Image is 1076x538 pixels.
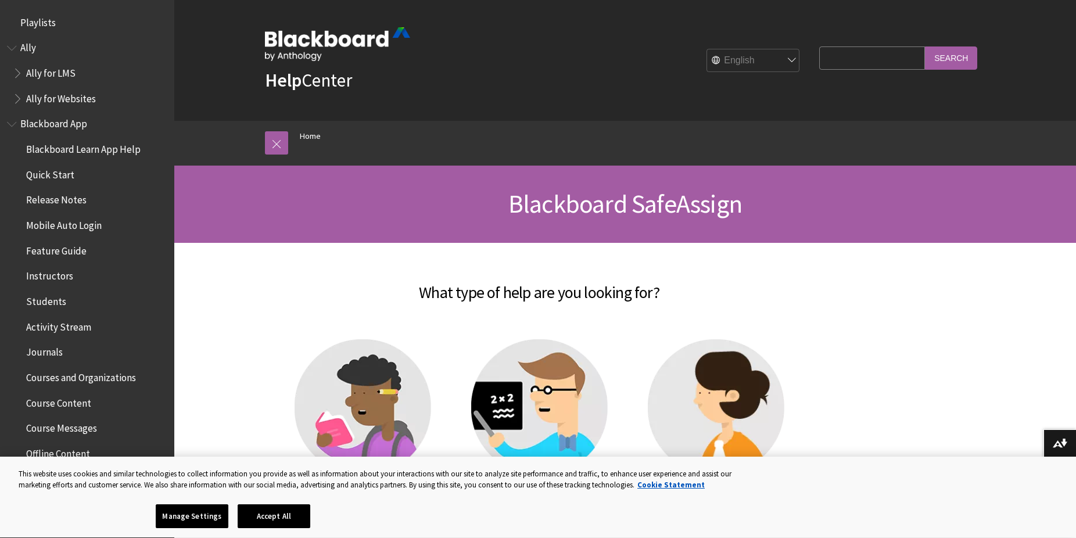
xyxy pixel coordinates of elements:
[286,339,439,503] a: Student help Student
[26,191,87,206] span: Release Notes
[925,46,977,69] input: Search
[637,480,705,490] a: More information about your privacy, opens in a new tab
[20,38,36,54] span: Ally
[707,49,800,72] select: Site Language Selector
[265,27,410,61] img: Blackboard by Anthology
[508,188,742,220] span: Blackboard SafeAssign
[26,317,91,333] span: Activity Stream
[19,468,753,491] div: This website uses cookies and similar technologies to collect information you provide as well as ...
[300,129,321,144] a: Home
[26,241,87,257] span: Feature Guide
[7,38,167,109] nav: Book outline for Anthology Ally Help
[471,339,608,476] img: Instructor help
[156,504,228,529] button: Manage Settings
[26,444,90,460] span: Offline Content
[20,114,87,130] span: Blackboard App
[26,139,141,155] span: Blackboard Learn App Help
[238,504,310,529] button: Accept All
[26,165,74,181] span: Quick Start
[26,343,63,358] span: Journals
[462,339,616,503] a: Instructor help Instructor
[648,339,784,476] img: Administrator help
[26,63,76,79] span: Ally for LMS
[26,393,91,409] span: Course Content
[7,13,167,33] nav: Book outline for Playlists
[265,69,302,92] strong: Help
[26,216,102,231] span: Mobile Auto Login
[26,419,97,435] span: Course Messages
[26,368,136,383] span: Courses and Organizations
[20,13,56,28] span: Playlists
[265,69,352,92] a: HelpCenter
[639,339,792,503] a: Administrator help Administrator
[295,339,431,476] img: Student help
[26,89,96,105] span: Ally for Websites
[26,267,73,282] span: Instructors
[26,292,66,307] span: Students
[186,266,892,304] h2: What type of help are you looking for?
